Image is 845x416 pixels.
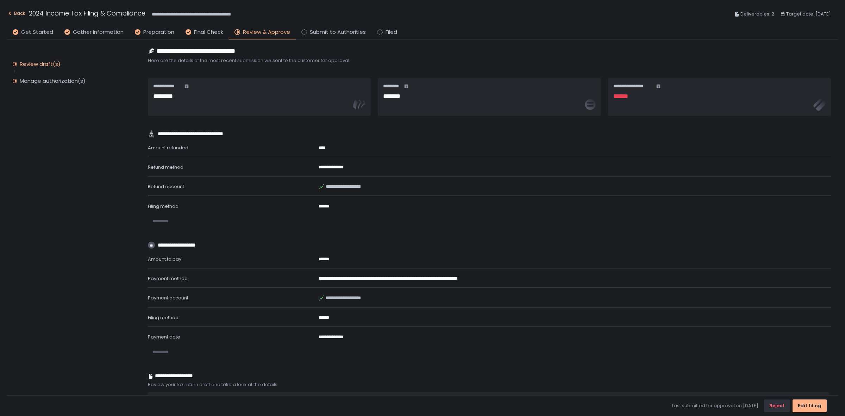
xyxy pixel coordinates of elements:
[20,77,86,85] div: Manage authorization(s)
[148,183,184,190] span: Refund account
[143,28,174,36] span: Preparation
[148,256,181,262] span: Amount to pay
[148,164,183,170] span: Refund method
[769,403,784,409] div: Reject
[20,61,61,68] div: Review draft(s)
[793,399,827,412] button: Edit filing
[21,28,53,36] span: Get Started
[148,144,188,151] span: Amount refunded
[764,399,790,412] button: Reject
[148,57,831,64] span: Here are the details of the most recent submission we sent to the customer for approval.
[386,28,397,36] span: Filed
[786,10,831,18] span: Target date: [DATE]
[310,28,366,36] span: Submit to Authorities
[148,314,179,321] span: Filing method
[148,334,180,340] span: Payment date
[73,28,124,36] span: Gather Information
[672,403,758,409] span: Last submitted for approval on [DATE]
[7,8,25,20] button: Back
[148,381,831,388] span: Review your tax return draft and take a look at the details
[148,275,188,282] span: Payment method
[194,28,223,36] span: Final Check
[148,294,188,301] span: Payment account
[740,10,774,18] span: Deliverables: 2
[148,203,179,210] span: Filing method
[7,9,25,18] div: Back
[29,8,145,18] h1: 2024 Income Tax Filing & Compliance
[798,403,821,409] div: Edit filing
[243,28,290,36] span: Review & Approve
